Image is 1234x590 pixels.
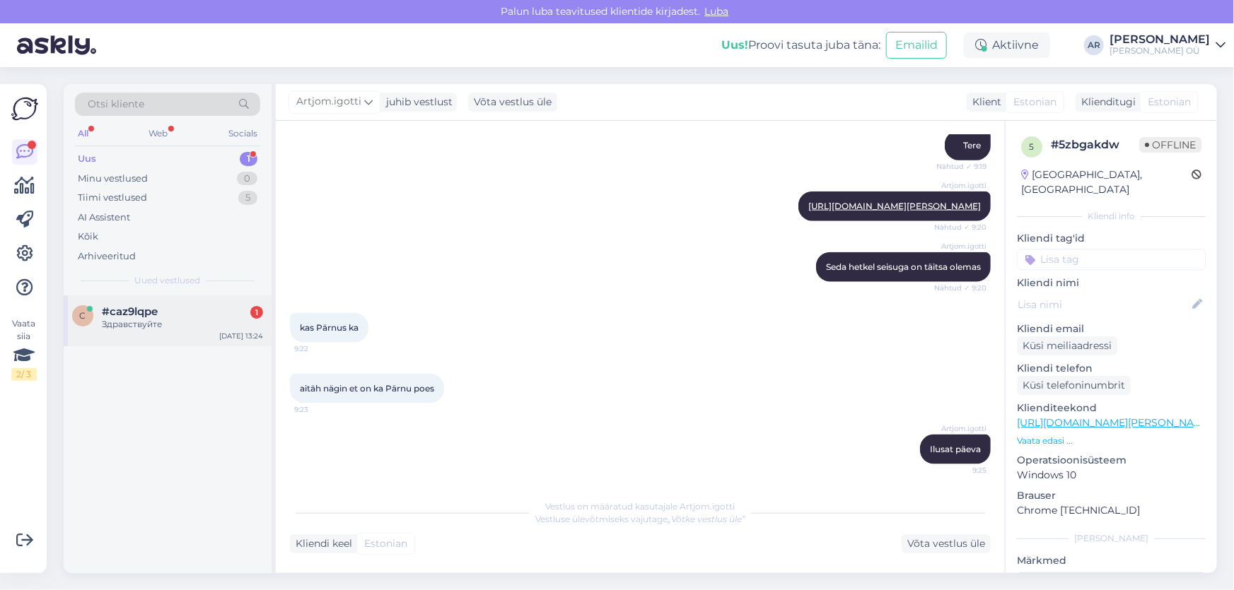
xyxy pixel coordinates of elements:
div: Uus [78,152,96,166]
a: [URL][DOMAIN_NAME][PERSON_NAME] [1017,416,1212,429]
span: Nähtud ✓ 9:20 [933,283,986,293]
span: Estonian [364,536,407,551]
p: Märkmed [1017,553,1206,568]
div: AR [1084,35,1104,55]
span: Nähtud ✓ 9:20 [933,222,986,232]
div: 1 [250,306,263,319]
span: 9:22 [294,343,347,354]
span: Nähtud ✓ 9:19 [933,161,986,172]
span: Estonian [1013,95,1057,110]
input: Lisa tag [1017,249,1206,270]
span: Artjom.igotti [933,180,986,191]
div: Võta vestlus üle [468,93,557,112]
span: c [80,310,86,321]
span: Luba [701,5,733,18]
div: Küsi telefoninumbrit [1017,376,1131,395]
span: Estonian [1148,95,1191,110]
span: Seda hetkel seisuga on täitsa olemas [826,261,981,272]
div: Tiimi vestlused [78,191,147,205]
span: Artjom.igotti [933,241,986,252]
div: Proovi tasuta juba täna: [721,37,880,54]
p: Klienditeekond [1017,401,1206,415]
span: Uued vestlused [135,274,201,287]
span: 5 [1030,141,1035,152]
span: aitäh nägin et on ka Pärnu poes [300,383,434,394]
p: Windows 10 [1017,468,1206,483]
img: Askly Logo [11,95,38,122]
span: Otsi kliente [88,97,144,112]
span: 9:25 [933,465,986,476]
p: Kliendi telefon [1017,361,1206,376]
p: Operatsioonisüsteem [1017,453,1206,468]
b: Uus! [721,38,748,52]
span: 9:23 [294,404,347,415]
div: Здравствуйте [102,318,263,331]
div: Klient [967,95,1001,110]
div: [DATE] 13:24 [219,331,263,341]
div: 5 [238,191,257,205]
div: AI Assistent [78,211,130,225]
div: juhib vestlust [380,95,453,110]
span: kas Pärnus ka [300,322,359,333]
p: Kliendi tag'id [1017,231,1206,246]
div: # 5zbgakdw [1051,136,1139,153]
p: Brauser [1017,488,1206,503]
span: Artjom.igotti [296,94,361,110]
input: Lisa nimi [1018,297,1189,312]
p: Kliendi nimi [1017,276,1206,290]
div: All [75,124,91,143]
a: [URL][DOMAIN_NAME][PERSON_NAME] [808,201,981,211]
div: Kliendi keel [290,536,352,551]
p: Kliendi email [1017,321,1206,336]
div: Minu vestlused [78,172,148,186]
span: Vestluse ülevõtmiseks vajutage [535,514,745,524]
a: [PERSON_NAME][PERSON_NAME] OÜ [1110,34,1226,57]
p: Vaata edasi ... [1017,435,1206,447]
span: Artjom.igotti [933,423,986,434]
span: Ilusat päeva [930,444,981,454]
div: Küsi meiliaadressi [1017,336,1117,355]
button: Emailid [886,32,947,59]
div: [PERSON_NAME] [1110,34,1210,45]
div: Web [146,124,171,143]
p: Chrome [TECHNICAL_ID] [1017,503,1206,518]
div: Vaata siia [11,317,37,381]
span: #caz9lqpe [102,305,158,318]
div: 1 [240,152,257,166]
div: 0 [237,172,257,186]
div: Aktiivne [964,33,1050,58]
span: Tere [963,140,981,151]
div: [PERSON_NAME] OÜ [1110,45,1210,57]
div: Socials [226,124,260,143]
div: Arhiveeritud [78,249,136,264]
div: Kliendi info [1017,210,1206,223]
div: [PERSON_NAME] [1017,532,1206,545]
i: „Võtke vestlus üle” [668,514,745,524]
div: [GEOGRAPHIC_DATA], [GEOGRAPHIC_DATA] [1021,167,1192,197]
div: Klienditugi [1076,95,1136,110]
span: Offline [1139,137,1201,153]
div: 2 / 3 [11,368,37,381]
span: Vestlus on määratud kasutajale Artjom.igotti [546,501,735,512]
div: Kõik [78,230,98,244]
div: Võta vestlus üle [902,534,991,553]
